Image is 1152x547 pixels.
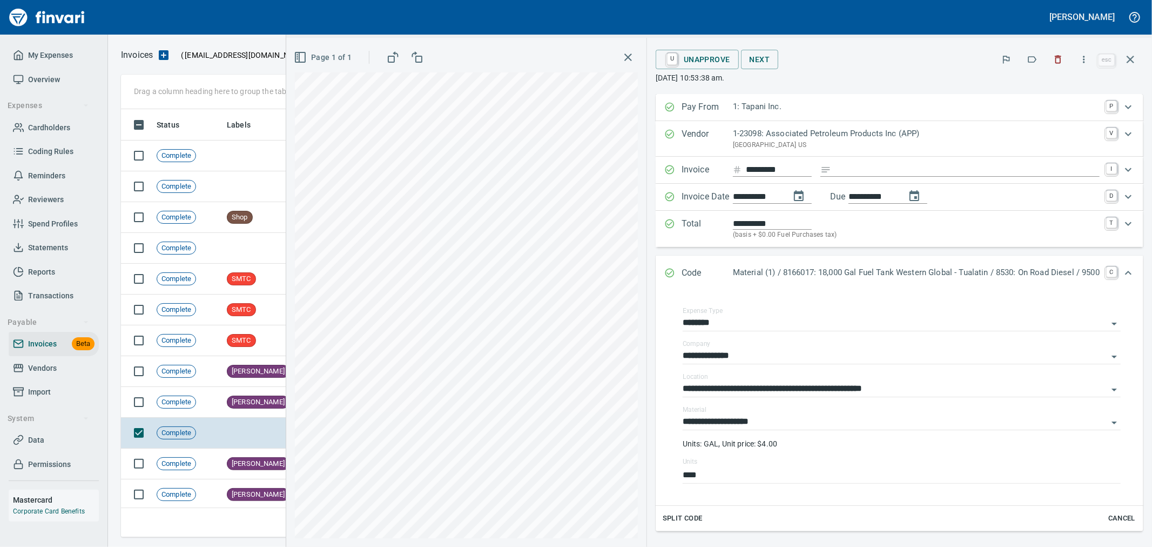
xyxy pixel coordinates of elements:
[682,190,733,204] p: Invoice Date
[28,337,57,351] span: Invoices
[820,164,831,175] svg: Invoice description
[9,260,99,284] a: Reports
[656,256,1143,291] div: Expand
[1099,54,1115,66] a: esc
[227,366,289,377] span: [PERSON_NAME]
[72,338,95,350] span: Beta
[830,190,881,203] p: Due
[1104,510,1139,527] button: Cancel
[3,96,93,116] button: Expenses
[157,243,196,254] span: Complete
[28,169,65,183] span: Reminders
[28,458,71,471] span: Permissions
[227,490,289,500] span: [PERSON_NAME]
[157,305,196,315] span: Complete
[660,510,705,527] button: Split Code
[8,412,89,425] span: System
[13,508,85,515] a: Corporate Card Benefits
[682,163,733,177] p: Invoice
[683,459,698,465] label: Units
[28,241,68,255] span: Statements
[9,116,99,140] a: Cardholders
[28,193,64,206] span: Reviewers
[28,433,44,447] span: Data
[664,50,730,69] span: Unapprove
[682,217,733,241] p: Total
[741,50,779,70] button: Next
[683,407,706,413] label: Material
[13,494,99,506] h6: Mastercard
[157,336,196,346] span: Complete
[656,184,1143,211] div: Expand
[157,366,196,377] span: Complete
[656,72,1143,83] p: [DATE] 10:53:38 am.
[9,212,99,236] a: Spend Profiles
[733,101,1100,113] p: 1: Tapani Inc.
[28,49,73,62] span: My Expenses
[1047,9,1117,25] button: [PERSON_NAME]
[667,53,677,65] a: U
[682,128,733,150] p: Vendor
[656,157,1143,184] div: Expand
[663,512,703,525] span: Split Code
[9,188,99,212] a: Reviewers
[227,118,251,131] span: Labels
[682,266,733,281] p: Code
[6,4,87,30] img: Finvari
[8,99,89,112] span: Expenses
[1107,316,1122,331] button: Open
[656,291,1143,531] div: Expand
[1106,190,1117,201] a: D
[901,183,927,209] button: change due date
[28,121,70,135] span: Cardholders
[1020,48,1044,71] button: Labels
[3,312,93,332] button: Payable
[296,51,352,64] span: Page 1 of 1
[9,139,99,164] a: Coding Rules
[750,53,770,66] span: Next
[28,265,55,279] span: Reports
[9,68,99,92] a: Overview
[157,459,196,469] span: Complete
[157,274,196,284] span: Complete
[683,308,723,315] label: Expense Type
[682,101,733,115] p: Pay From
[28,289,73,303] span: Transactions
[184,50,308,61] span: [EMAIL_ADDRESS][DOMAIN_NAME]
[227,274,255,284] span: SMTC
[656,211,1143,247] div: Expand
[157,490,196,500] span: Complete
[157,182,196,192] span: Complete
[683,438,1121,449] p: Units: GAL, Unit price: $4.00
[28,145,73,158] span: Coding Rules
[9,164,99,188] a: Reminders
[733,163,742,176] svg: Invoice number
[9,356,99,381] a: Vendors
[3,409,93,429] button: System
[227,305,255,315] span: SMTC
[157,397,196,408] span: Complete
[9,452,99,477] a: Permissions
[9,43,99,68] a: My Expenses
[28,385,51,399] span: Import
[121,49,153,62] nav: breadcrumb
[1107,512,1136,525] span: Cancel
[733,128,1100,140] p: 1-23098: Associated Petroleum Products Inc (APP)
[227,397,289,408] span: [PERSON_NAME]
[1107,349,1122,364] button: Open
[656,94,1143,121] div: Expand
[9,284,99,308] a: Transactions
[683,374,708,381] label: Location
[121,49,153,62] p: Invoices
[9,380,99,404] a: Import
[153,49,174,62] button: Upload an Invoice
[1050,11,1115,23] h5: [PERSON_NAME]
[174,50,311,61] p: ( )
[157,118,179,131] span: Status
[227,336,255,346] span: SMTC
[157,118,193,131] span: Status
[157,151,196,161] span: Complete
[656,50,739,69] button: UUnapprove
[1106,163,1117,174] a: I
[227,459,289,469] span: [PERSON_NAME]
